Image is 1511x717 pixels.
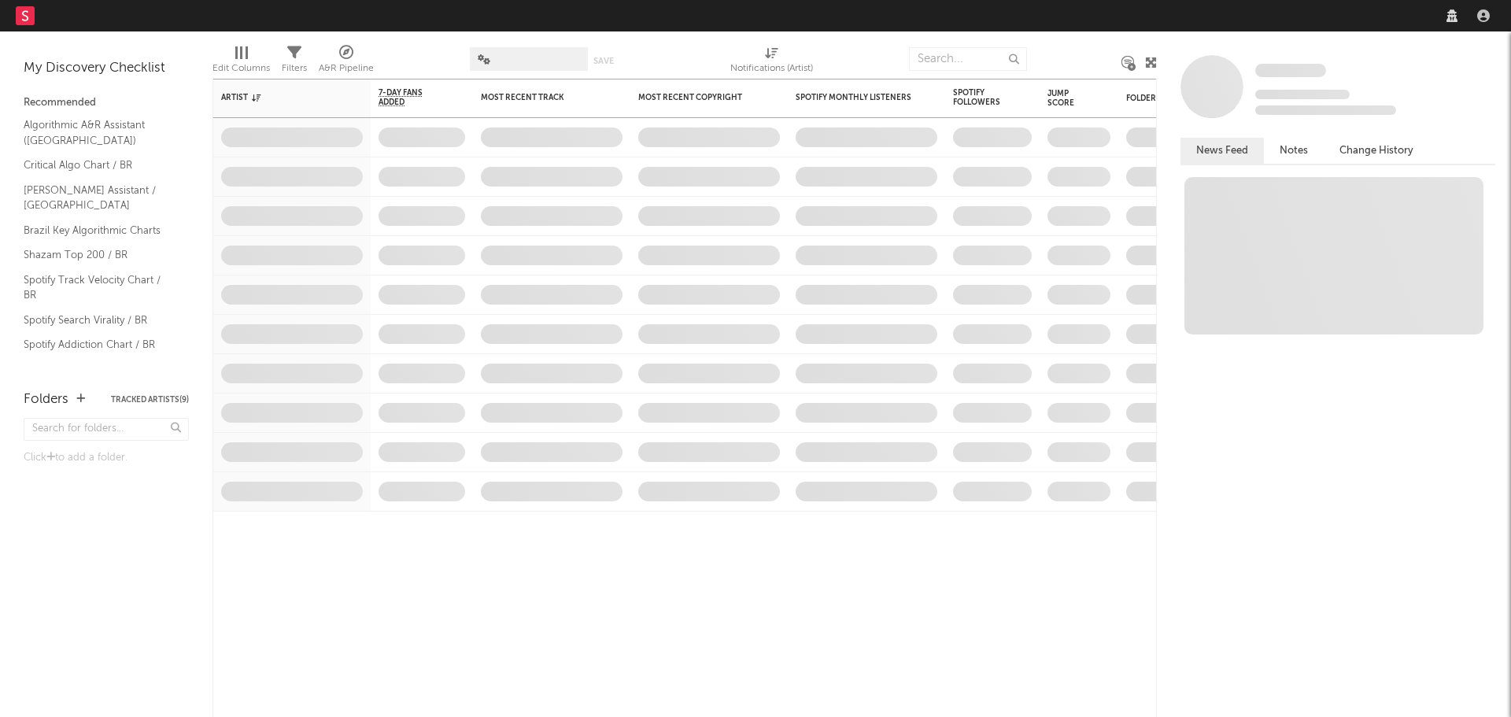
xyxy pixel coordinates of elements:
div: Filters [282,59,307,78]
span: 7-Day Fans Added [379,88,441,107]
a: Spotify Addiction Chart / BR [24,336,173,353]
div: Recommended [24,94,189,113]
a: Spotify Search Virality / BR [24,312,173,329]
a: Algorithmic A&R Assistant ([GEOGRAPHIC_DATA]) [24,116,173,149]
div: Spotify Monthly Listeners [796,93,914,102]
button: Notes [1264,138,1324,164]
a: Spotify Track Velocity Chart / BR [24,272,173,304]
a: TikTok Videos Assistant / [GEOGRAPHIC_DATA] [24,361,173,394]
div: Most Recent Copyright [638,93,756,102]
div: Filters [282,39,307,85]
input: Search... [909,47,1027,71]
div: A&R Pipeline [319,59,374,78]
div: Notifications (Artist) [730,59,813,78]
button: Save [593,57,614,65]
button: News Feed [1180,138,1264,164]
span: 0 fans last week [1255,105,1396,115]
button: Filter by Spotify Followers [1016,90,1032,105]
a: Some Artist [1255,63,1326,79]
button: Filter by Most Recent Copyright [764,90,780,105]
div: My Discovery Checklist [24,59,189,78]
div: Artist [221,93,339,102]
div: Folders [1126,94,1244,103]
div: Spotify Followers [953,88,1008,107]
a: Critical Algo Chart / BR [24,157,173,174]
a: Brazil Key Algorithmic Charts [24,222,173,239]
a: [PERSON_NAME] Assistant / [GEOGRAPHIC_DATA] [24,182,173,214]
button: Filter by Most Recent Track [607,90,623,105]
div: Notifications (Artist) [730,39,813,85]
div: Click to add a folder. [24,449,189,468]
div: Most Recent Track [481,93,599,102]
button: Filter by Jump Score [1095,91,1110,106]
button: Filter by Artist [347,90,363,105]
button: Change History [1324,138,1429,164]
div: Folders [24,390,68,409]
a: Shazam Top 200 / BR [24,246,173,264]
button: Tracked Artists(9) [111,396,189,404]
div: A&R Pipeline [319,39,374,85]
button: Filter by 7-Day Fans Added [449,90,465,105]
div: Edit Columns [212,39,270,85]
button: Filter by Spotify Monthly Listeners [922,90,937,105]
div: Jump Score [1047,89,1087,108]
input: Search for folders... [24,418,189,441]
span: Tracking Since: [DATE] [1255,90,1350,99]
span: Some Artist [1255,64,1326,77]
div: Edit Columns [212,59,270,78]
